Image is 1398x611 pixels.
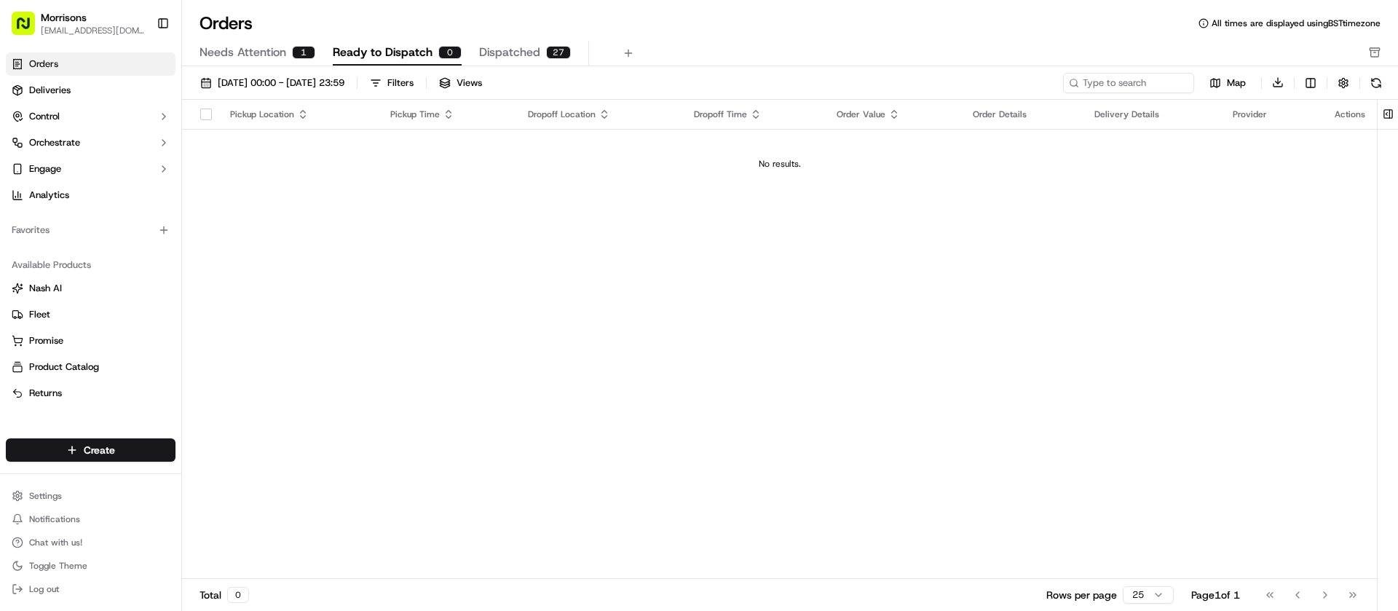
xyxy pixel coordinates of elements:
[433,73,489,93] button: Views
[29,513,80,525] span: Notifications
[6,532,175,553] button: Chat with us!
[12,360,170,374] a: Product Catalog
[973,109,1071,120] div: Order Details
[1233,109,1311,120] div: Provider
[200,44,286,61] span: Needs Attention
[9,205,117,232] a: 📗Knowledge Base
[6,218,175,242] div: Favorites
[29,537,82,548] span: Chat with us!
[248,143,265,161] button: Start new chat
[6,509,175,529] button: Notifications
[6,438,175,462] button: Create
[6,79,175,102] a: Deliveries
[29,282,62,295] span: Nash AI
[230,109,367,120] div: Pickup Location
[6,556,175,576] button: Toggle Theme
[218,76,344,90] span: [DATE] 00:00 - [DATE] 23:59
[15,139,41,165] img: 1736555255976-a54dd68f-1ca7-489b-9aae-adbdc363a1c4
[38,94,262,109] input: Got a question? Start typing here...
[292,46,315,59] div: 1
[29,560,87,572] span: Toggle Theme
[387,76,414,90] div: Filters
[6,329,175,352] button: Promise
[1227,76,1246,90] span: Map
[1335,109,1365,120] div: Actions
[138,211,234,226] span: API Documentation
[117,205,240,232] a: 💻API Documentation
[123,213,135,224] div: 💻
[479,44,540,61] span: Dispatched
[41,25,145,36] button: [EMAIL_ADDRESS][DOMAIN_NAME]
[6,277,175,300] button: Nash AI
[390,109,505,120] div: Pickup Time
[29,110,60,123] span: Control
[29,58,58,71] span: Orders
[1063,73,1194,93] input: Type to search
[1366,73,1386,93] button: Refresh
[6,105,175,128] button: Control
[12,387,170,400] a: Returns
[200,587,249,603] div: Total
[29,490,62,502] span: Settings
[6,52,175,76] a: Orders
[333,44,433,61] span: Ready to Dispatch
[6,303,175,326] button: Fleet
[15,58,265,82] p: Welcome 👋
[6,131,175,154] button: Orchestrate
[12,308,170,321] a: Fleet
[29,583,59,595] span: Log out
[6,157,175,181] button: Engage
[103,246,176,258] a: Powered byPylon
[1212,17,1381,29] span: All times are displayed using BST timezone
[50,139,239,154] div: Start new chat
[1046,588,1117,602] p: Rows per page
[6,6,151,41] button: Morrisons[EMAIL_ADDRESS][DOMAIN_NAME]
[194,73,351,93] button: [DATE] 00:00 - [DATE] 23:59
[1200,74,1255,92] button: Map
[528,109,671,120] div: Dropoff Location
[29,189,69,202] span: Analytics
[6,355,175,379] button: Product Catalog
[363,73,420,93] button: Filters
[6,253,175,277] div: Available Products
[15,213,26,224] div: 📗
[546,46,571,59] div: 27
[457,76,482,90] span: Views
[29,136,80,149] span: Orchestrate
[29,211,111,226] span: Knowledge Base
[50,154,184,165] div: We're available if you need us!
[15,15,44,44] img: Nash
[200,12,253,35] h1: Orders
[29,387,62,400] span: Returns
[6,579,175,599] button: Log out
[1191,588,1240,602] div: Page 1 of 1
[1094,109,1209,120] div: Delivery Details
[227,587,249,603] div: 0
[29,360,99,374] span: Product Catalog
[12,282,170,295] a: Nash AI
[29,84,71,97] span: Deliveries
[29,334,63,347] span: Promise
[29,162,61,176] span: Engage
[29,308,50,321] span: Fleet
[41,10,87,25] button: Morrisons
[6,382,175,405] button: Returns
[6,486,175,506] button: Settings
[438,46,462,59] div: 0
[694,109,813,120] div: Dropoff Time
[84,443,115,457] span: Create
[6,184,175,207] a: Analytics
[188,158,1371,170] div: No results.
[12,334,170,347] a: Promise
[145,247,176,258] span: Pylon
[837,109,949,120] div: Order Value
